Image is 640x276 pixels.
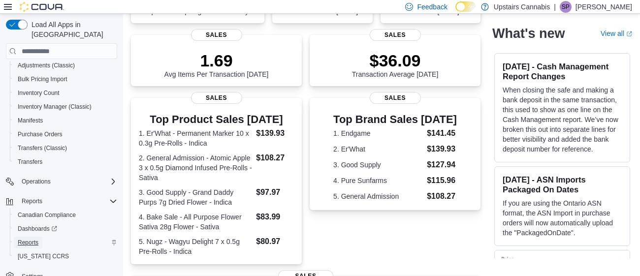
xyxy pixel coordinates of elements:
[503,175,622,194] h3: [DATE] - ASN Imports Packaged On Dates
[18,117,43,124] span: Manifests
[14,115,117,126] span: Manifests
[14,156,117,168] span: Transfers
[14,60,117,71] span: Adjustments (Classic)
[10,59,121,72] button: Adjustments (Classic)
[18,103,92,111] span: Inventory Manager (Classic)
[18,89,60,97] span: Inventory Count
[14,223,61,235] a: Dashboards
[626,31,632,37] svg: External link
[256,211,294,223] dd: $83.99
[256,127,294,139] dd: $139.93
[352,51,439,70] p: $36.09
[22,178,51,185] span: Operations
[14,73,71,85] a: Bulk Pricing Import
[14,142,71,154] a: Transfers (Classic)
[427,159,457,171] dd: $127.94
[10,249,121,263] button: [US_STATE] CCRS
[139,212,252,232] dt: 4. Bake Sale - All Purpose Flower Sativa 28g Flower - Sativa
[10,222,121,236] a: Dashboards
[427,127,457,139] dd: $141.45
[10,86,121,100] button: Inventory Count
[164,51,269,78] div: Avg Items Per Transaction [DATE]
[562,1,570,13] span: SP
[18,61,75,69] span: Adjustments (Classic)
[14,60,79,71] a: Adjustments (Classic)
[10,155,121,169] button: Transfers
[18,158,42,166] span: Transfers
[139,128,252,148] dt: 1. Er'What - Permanent Marker 10 x 0.3g Pre-Rolls - Indica
[14,128,117,140] span: Purchase Orders
[18,130,63,138] span: Purchase Orders
[18,211,76,219] span: Canadian Compliance
[333,114,457,125] h3: Top Brand Sales [DATE]
[14,223,117,235] span: Dashboards
[333,160,423,170] dt: 3. Good Supply
[14,87,117,99] span: Inventory Count
[10,236,121,249] button: Reports
[10,127,121,141] button: Purchase Orders
[10,114,121,127] button: Manifests
[14,142,117,154] span: Transfers (Classic)
[554,1,556,13] p: |
[28,20,117,39] span: Load All Apps in [GEOGRAPHIC_DATA]
[14,73,117,85] span: Bulk Pricing Import
[333,144,423,154] dt: 2. Er'What
[256,186,294,198] dd: $97.97
[18,176,117,187] span: Operations
[139,153,252,183] dt: 2. General Admission - Atomic Apple 3 x 0.5g Diamond Infused Pre-Rolls - Sativa
[20,2,64,12] img: Cova
[22,197,42,205] span: Reports
[455,1,476,12] input: Dark Mode
[2,194,121,208] button: Reports
[503,198,622,238] p: If you are using the Ontario ASN format, the ASN Import in purchase orders will now automatically...
[601,30,632,37] a: View allExternal link
[256,236,294,247] dd: $80.97
[18,195,117,207] span: Reports
[560,1,572,13] div: Sean Paradis
[14,128,66,140] a: Purchase Orders
[503,61,622,81] h3: [DATE] - Cash Management Report Changes
[18,225,57,233] span: Dashboards
[18,176,55,187] button: Operations
[14,101,117,113] span: Inventory Manager (Classic)
[14,115,47,126] a: Manifests
[18,239,38,246] span: Reports
[352,51,439,78] div: Transaction Average [DATE]
[369,29,420,41] span: Sales
[14,250,73,262] a: [US_STATE] CCRS
[10,100,121,114] button: Inventory Manager (Classic)
[14,250,117,262] span: Washington CCRS
[14,209,117,221] span: Canadian Compliance
[18,144,67,152] span: Transfers (Classic)
[256,152,294,164] dd: $108.27
[14,237,42,248] a: Reports
[417,2,447,12] span: Feedback
[427,190,457,202] dd: $108.27
[14,237,117,248] span: Reports
[492,26,565,41] h2: What's new
[139,114,294,125] h3: Top Product Sales [DATE]
[18,75,67,83] span: Bulk Pricing Import
[10,208,121,222] button: Canadian Compliance
[2,175,121,188] button: Operations
[10,141,121,155] button: Transfers (Classic)
[10,72,121,86] button: Bulk Pricing Import
[427,175,457,186] dd: $115.96
[191,29,242,41] span: Sales
[503,85,622,154] p: When closing the safe and making a bank deposit in the same transaction, this used to show as one...
[333,176,423,185] dt: 4. Pure Sunfarms
[18,252,69,260] span: [US_STATE] CCRS
[494,1,550,13] p: Upstairs Cannabis
[191,92,242,104] span: Sales
[369,92,420,104] span: Sales
[333,191,423,201] dt: 5. General Admission
[164,51,269,70] p: 1.69
[14,209,80,221] a: Canadian Compliance
[333,128,423,138] dt: 1. Endgame
[14,156,46,168] a: Transfers
[576,1,632,13] p: [PERSON_NAME]
[14,101,96,113] a: Inventory Manager (Classic)
[427,143,457,155] dd: $139.93
[14,87,64,99] a: Inventory Count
